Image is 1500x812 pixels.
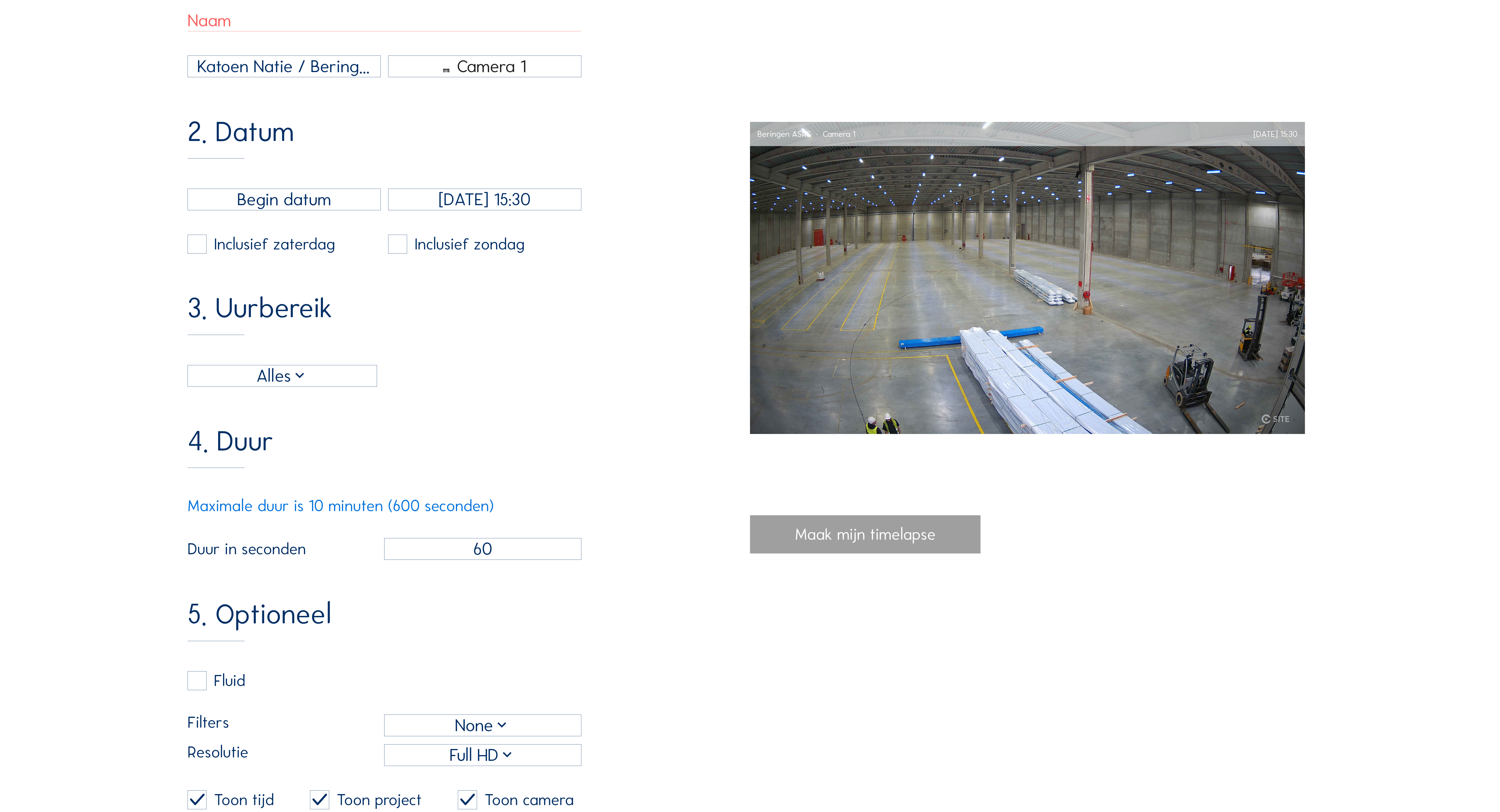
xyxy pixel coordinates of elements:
img: C-Site Logo [1253,412,1298,427]
img: selected_image_1529 [443,69,449,72]
label: Resolutie [188,744,384,766]
div: Inclusief zondag [415,236,525,252]
div: 5. Optioneel [188,600,331,641]
div: Camera 1 [811,122,855,146]
div: None [455,712,510,739]
input: Einddatum [388,189,581,210]
div: Full HD [450,742,516,768]
div: Katoen Natie / Beringen ASRS [197,53,371,80]
img: Image [750,122,1305,434]
div: None [384,715,581,736]
div: Full HD [384,744,581,766]
div: 3. Uurbereik [188,294,332,335]
div: Alles [188,365,377,387]
div: Maak mijn timelapse [750,515,981,553]
div: Toon tijd [214,792,274,808]
div: Maximale duur is 10 minuten (600 seconden) [188,498,581,514]
input: Naam [188,10,581,31]
div: selected_image_1529Camera 1 [388,56,581,77]
input: Begin datum [188,189,381,210]
div: Toon camera [484,792,574,808]
div: Beringen ASRS [757,122,811,146]
div: Camera 1 [457,65,526,68]
div: Katoen Natie / Beringen ASRS [188,56,381,77]
label: Duur in seconden [188,541,384,557]
div: Alles [256,363,308,389]
div: Toon project [337,792,422,808]
div: Fluid [214,673,245,689]
div: Inclusief zaterdag [214,236,335,252]
label: Filters [188,715,384,736]
div: [DATE] 15:30 [1254,122,1297,146]
div: 2. Datum [188,118,294,159]
div: 4. Duur [188,427,274,468]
